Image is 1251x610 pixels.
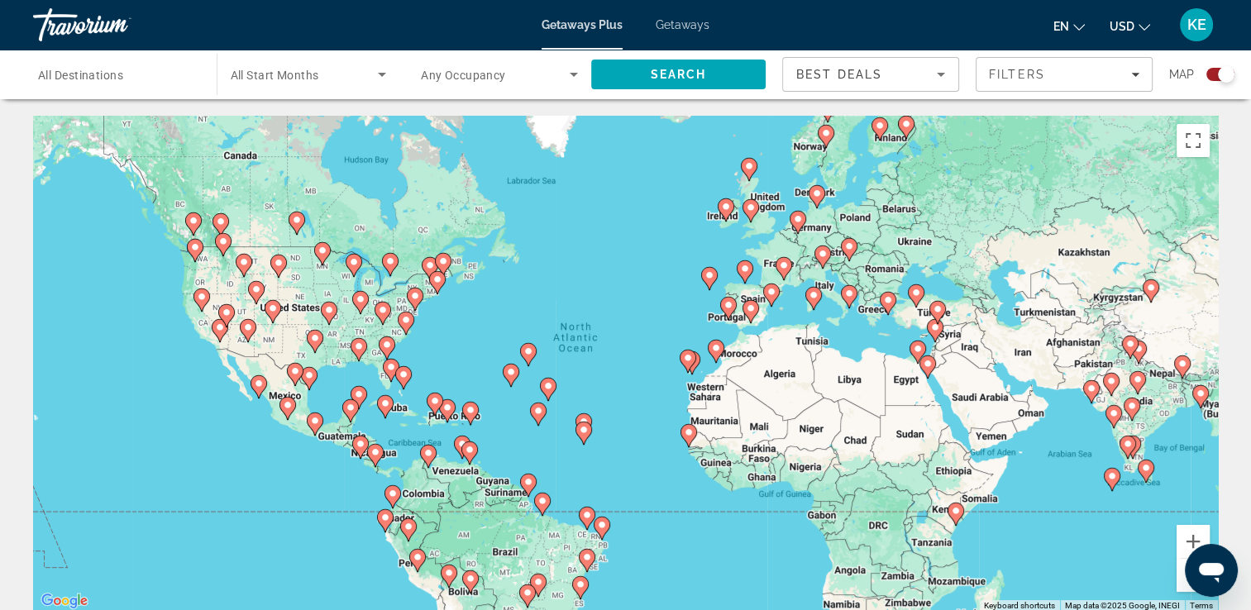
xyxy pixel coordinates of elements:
span: Best Deals [796,68,882,81]
button: Zoom in [1177,525,1210,558]
span: KE [1187,17,1206,33]
a: Terms (opens in new tab) [1190,601,1213,610]
button: Change currency [1110,14,1150,38]
span: Map [1169,63,1194,86]
button: Zoom out [1177,559,1210,592]
a: Travorium [33,3,198,46]
span: Map data ©2025 Google, INEGI [1065,601,1180,610]
span: All Start Months [231,69,319,82]
span: All Destinations [38,69,123,82]
span: Search [650,68,706,81]
button: Toggle fullscreen view [1177,124,1210,157]
a: Getaways Plus [542,18,623,31]
span: Any Occupancy [421,69,506,82]
mat-select: Sort by [796,64,945,84]
span: USD [1110,20,1134,33]
button: User Menu [1175,7,1218,42]
span: Filters [989,68,1045,81]
button: Search [591,60,766,89]
span: en [1053,20,1069,33]
iframe: Button to launch messaging window [1185,544,1238,597]
a: Getaways [656,18,709,31]
input: Select destination [38,65,195,85]
button: Filters [976,57,1153,92]
button: Change language [1053,14,1085,38]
